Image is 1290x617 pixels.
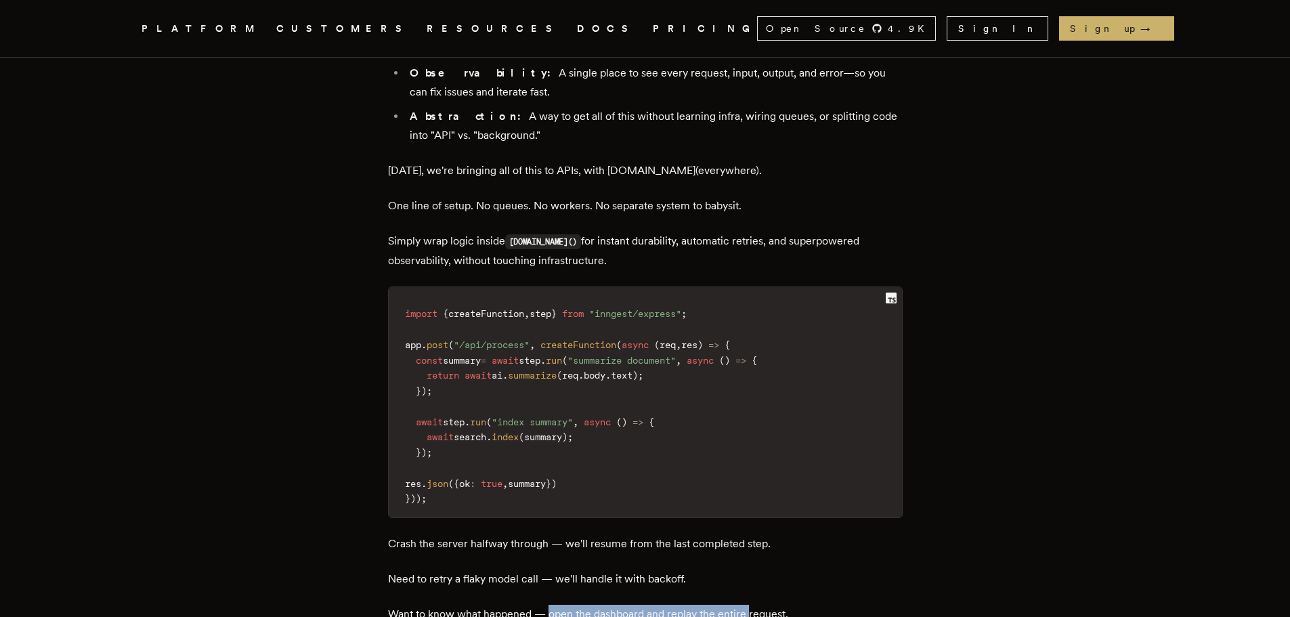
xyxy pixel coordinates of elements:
span: ) [725,355,730,366]
span: . [465,417,470,427]
span: search [454,431,486,442]
code: [DOMAIN_NAME]() [505,234,582,249]
span: => [735,355,746,366]
p: Need to retry a flaky model call — we'll handle it with backoff. [388,570,903,589]
li: A way to get all of this without learning infra, wiring queues, or splitting code into "API" vs. ... [406,107,903,145]
span: = [481,355,486,366]
span: . [421,339,427,350]
span: body [584,370,605,381]
span: ; [427,385,432,396]
span: ; [421,493,427,504]
span: { [725,339,730,350]
span: res [681,339,697,350]
span: ( [562,355,567,366]
span: run [546,355,562,366]
span: Open Source [766,22,866,35]
span: ) [632,370,638,381]
span: await [492,355,519,366]
li: A single place to see every request, input, output, and error—so you can fix issues and iterate f... [406,64,903,102]
span: "index summary" [492,417,573,427]
span: "summarize document" [567,355,676,366]
span: 4.9 K [888,22,932,35]
span: => [632,417,643,427]
span: res [405,478,421,489]
span: , [676,339,681,350]
p: Crash the server halfway through — we'll resume from the last completed step. [388,534,903,553]
span: ( [616,339,622,350]
span: text [611,370,632,381]
span: summary [443,355,481,366]
span: , [502,478,508,489]
span: => [708,339,719,350]
span: } [405,493,410,504]
span: } [551,308,557,319]
strong: Observability: [410,66,559,79]
span: , [524,308,530,319]
p: [DATE], we're bringing all of this to APIs, with [DOMAIN_NAME](everywhere). [388,161,903,180]
span: { [443,308,448,319]
span: "/api/process" [454,339,530,350]
span: step [519,355,540,366]
button: RESOURCES [427,20,561,37]
span: async [584,417,611,427]
span: index [492,431,519,442]
span: ; [681,308,687,319]
span: json [427,478,448,489]
span: ) [697,339,703,350]
span: ) [421,447,427,458]
p: Simply wrap logic inside for instant durability, automatic retries, and superpowered observabilit... [388,232,903,270]
span: ) [551,478,557,489]
span: : [470,478,475,489]
span: step [530,308,551,319]
span: req [660,339,676,350]
span: ( [448,339,454,350]
span: { [752,355,757,366]
span: } [546,478,551,489]
span: ( [557,370,562,381]
span: ; [638,370,643,381]
span: ) [416,493,421,504]
span: await [427,431,454,442]
span: . [421,478,427,489]
span: } [416,447,421,458]
span: app [405,339,421,350]
span: . [486,431,492,442]
span: ok [459,478,470,489]
span: ( [719,355,725,366]
span: summary [524,431,562,442]
span: ( [486,417,492,427]
button: PLATFORM [142,20,260,37]
span: req [562,370,578,381]
a: PRICING [653,20,757,37]
span: async [622,339,649,350]
span: , [530,339,535,350]
span: ; [427,447,432,458]
span: run [470,417,486,427]
a: Sign up [1059,16,1174,41]
span: . [605,370,611,381]
span: await [416,417,443,427]
span: return [427,370,459,381]
span: ) [410,493,416,504]
span: from [562,308,584,319]
span: ) [421,385,427,396]
span: { [649,417,654,427]
span: true [481,478,502,489]
span: await [465,370,492,381]
span: post [427,339,448,350]
span: async [687,355,714,366]
span: ( [448,478,454,489]
span: , [573,417,578,427]
span: ( [616,417,622,427]
span: ) [562,431,567,442]
span: ( [654,339,660,350]
span: → [1140,22,1163,35]
span: ai [492,370,502,381]
span: . [578,370,584,381]
a: DOCS [577,20,637,37]
span: } [416,385,421,396]
span: summary [508,478,546,489]
span: ( [519,431,524,442]
span: summarize [508,370,557,381]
